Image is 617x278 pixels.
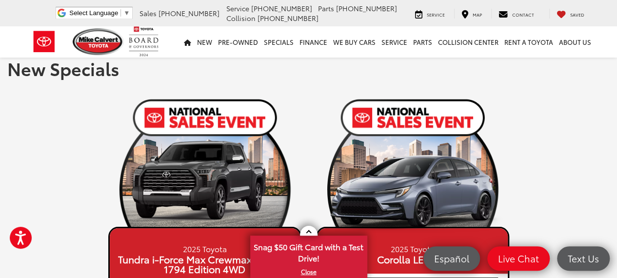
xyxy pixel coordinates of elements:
a: About Us [556,26,594,58]
a: Parts [410,26,435,58]
a: Text Us [557,246,610,271]
a: Specials [261,26,297,58]
a: Map [454,9,489,19]
small: 2025 Toyota [112,243,298,254]
span: [PHONE_NUMBER] [159,8,219,18]
span: Service [226,3,249,13]
span: [PHONE_NUMBER] [258,13,318,23]
span: ​ [120,9,121,17]
img: 25_Corolla_XSE_Celestite_Left [316,137,509,233]
span: Sales [139,8,157,18]
h1: New Specials [7,59,610,78]
a: Contact [491,9,541,19]
a: WE BUY CARS [330,26,378,58]
img: Mike Calvert Toyota [73,28,124,55]
a: Español [423,246,480,271]
a: Rent a Toyota [501,26,556,58]
small: 2025 Toyota [320,243,505,254]
span: Live Chat [493,252,544,264]
span: Parts [318,3,334,13]
span: Select Language [69,9,118,17]
span: ▼ [123,9,130,17]
a: Service [378,26,410,58]
span: [PHONE_NUMBER] [251,3,312,13]
span: Contact [512,11,534,18]
span: Collision [226,13,256,23]
span: Tundra i-Force Max Crewmax 5.5' Bed 1794 Edition 4WD [112,254,298,274]
span: Text Us [563,252,604,264]
a: Collision Center [435,26,501,58]
img: 25_Tundra_Capstone_Gray_Left [108,137,301,233]
a: Pre-Owned [215,26,261,58]
a: Select Language​ [69,9,130,17]
span: Español [429,252,474,264]
img: Toyota [26,26,62,58]
a: New [194,26,215,58]
span: Saved [570,11,584,18]
span: [PHONE_NUMBER] [336,3,397,13]
a: Service [408,9,452,19]
a: My Saved Vehicles [549,9,592,19]
span: Corolla LE FWD [320,254,505,264]
span: Snag $50 Gift Card with a Test Drive! [251,237,366,266]
img: 19_1754319064.png [108,95,301,227]
a: Home [181,26,194,58]
span: Map [473,11,482,18]
a: Live Chat [487,246,550,271]
img: 19_1754319064.png [316,95,509,227]
span: Service [427,11,445,18]
a: Finance [297,26,330,58]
